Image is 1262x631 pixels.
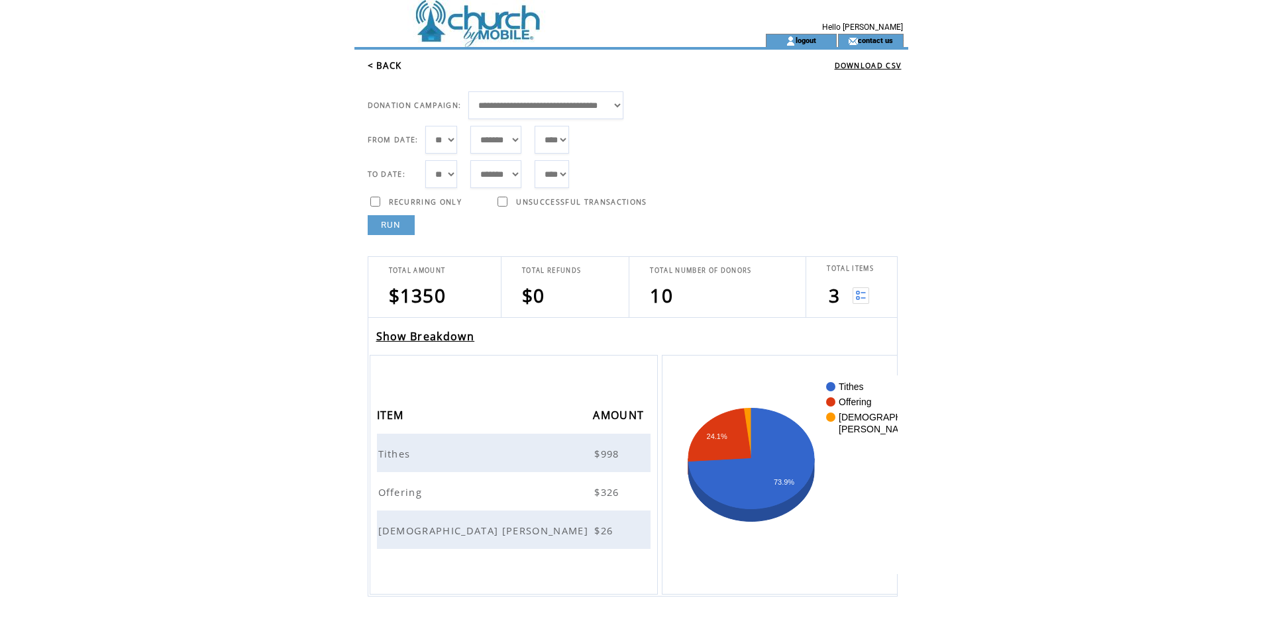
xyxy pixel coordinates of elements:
span: FROM DATE: [368,135,419,144]
img: contact_us_icon.gif [848,36,858,46]
text: 24.1% [707,432,727,440]
span: 3 [829,283,840,308]
span: TOTAL ITEMS [827,264,874,273]
span: UNSUCCESSFUL TRANSACTIONS [516,197,647,207]
span: $26 [594,524,616,537]
a: Offering [378,485,426,497]
a: logout [796,36,816,44]
a: Tithes [378,446,414,458]
span: Offering [378,485,426,499]
span: TO DATE: [368,170,406,179]
span: ITEM [377,405,407,429]
span: $326 [594,485,622,499]
text: 73.9% [774,478,794,486]
span: $0 [522,283,545,308]
a: < BACK [368,60,402,72]
a: DOWNLOAD CSV [835,61,902,70]
a: Show Breakdown [376,329,475,344]
span: TOTAL AMOUNT [389,266,446,275]
svg: A chart. [682,375,898,574]
span: Tithes [378,447,414,460]
a: [DEMOGRAPHIC_DATA] [PERSON_NAME] [378,523,592,535]
span: RECURRING ONLY [389,197,462,207]
span: TOTAL NUMBER OF DONORS [650,266,751,275]
span: TOTAL REFUNDS [522,266,581,275]
span: $998 [594,447,622,460]
span: [DEMOGRAPHIC_DATA] [PERSON_NAME] [378,524,592,537]
span: Hello [PERSON_NAME] [822,23,903,32]
text: Tithes [839,381,864,392]
img: account_icon.gif [786,36,796,46]
span: AMOUNT [593,405,647,429]
text: Offering [839,397,872,407]
span: 10 [650,283,673,308]
a: ITEM [377,411,407,418]
text: [DEMOGRAPHIC_DATA] T. [839,412,952,422]
span: DONATION CAMPAIGN: [368,101,462,110]
a: contact us [858,36,893,44]
span: $1350 [389,283,447,308]
img: View list [853,287,869,304]
a: RUN [368,215,415,235]
text: [PERSON_NAME] [839,424,915,434]
a: AMOUNT [593,411,647,418]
